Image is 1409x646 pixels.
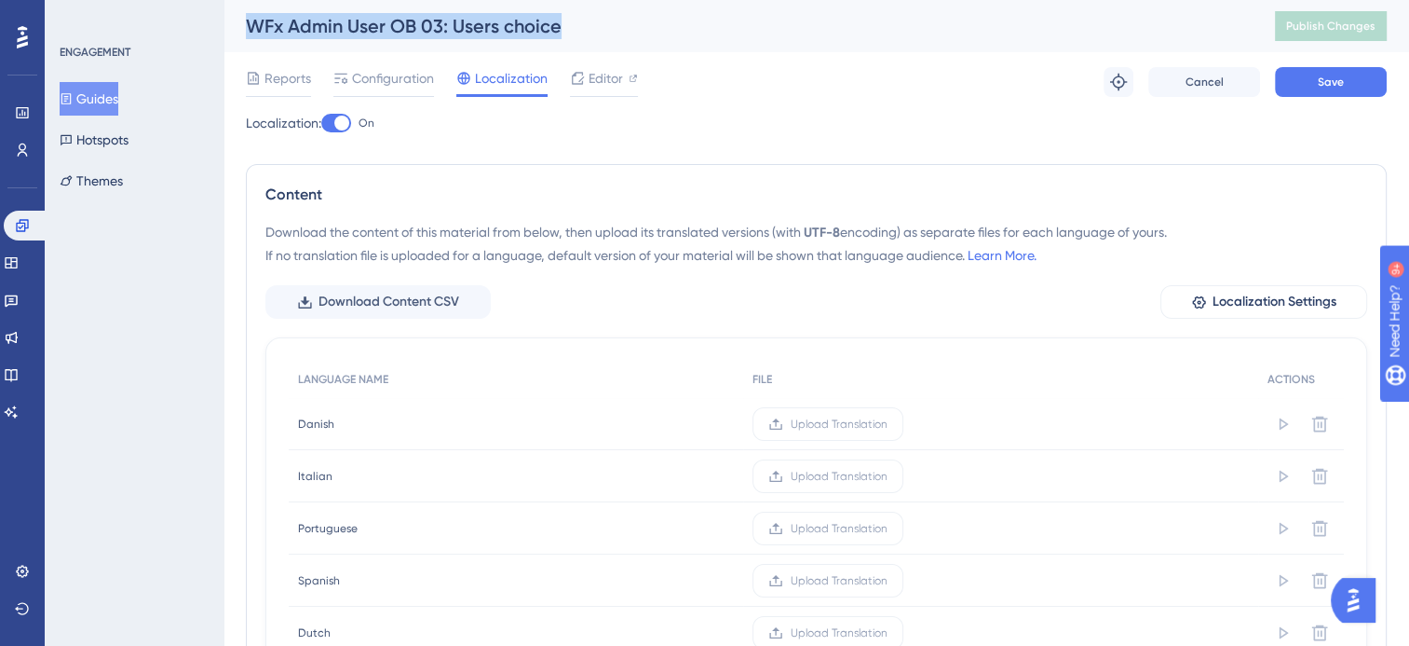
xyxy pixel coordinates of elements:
span: Dutch [298,625,331,640]
span: Download Content CSV [318,291,459,313]
button: Save [1275,67,1387,97]
button: Localization Settings [1160,285,1367,319]
span: Portuguese [298,521,358,536]
span: UTF-8 [804,225,840,241]
span: Editor [589,67,623,89]
span: Italian [298,469,332,484]
iframe: UserGuiding AI Assistant Launcher [1331,572,1387,628]
div: Localization: [246,112,1387,134]
span: Upload Translation [791,417,887,432]
span: Localization Settings [1213,291,1336,313]
button: Download Content CSV [265,285,491,319]
div: 9+ [127,9,138,24]
span: On [359,116,374,131]
div: ENGAGEMENT [60,45,130,60]
span: Upload Translation [791,469,887,484]
span: Save [1318,75,1344,89]
div: Download the content of this material from below, then upload its translated versions (with encod... [265,221,1367,267]
span: Cancel [1185,75,1224,89]
span: Need Help? [44,5,116,27]
button: Themes [60,164,123,198]
span: Upload Translation [791,573,887,588]
div: WFx Admin User OB 03: Users choice [246,13,1228,39]
span: Upload Translation [791,521,887,536]
span: Configuration [352,67,434,89]
button: Hotspots [60,123,129,157]
span: LANGUAGE NAME [298,372,388,387]
span: Upload Translation [791,625,887,640]
span: Reports [264,67,311,89]
span: FILE [752,372,772,387]
a: Learn More. [968,248,1036,263]
span: Danish [298,417,334,432]
span: ACTIONS [1267,372,1315,387]
button: Guides [60,82,118,116]
span: Localization [475,67,548,89]
span: Spanish [298,573,340,588]
div: Content [265,184,1367,206]
span: Publish Changes [1286,19,1375,34]
button: Publish Changes [1275,11,1387,41]
button: Cancel [1148,67,1260,97]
